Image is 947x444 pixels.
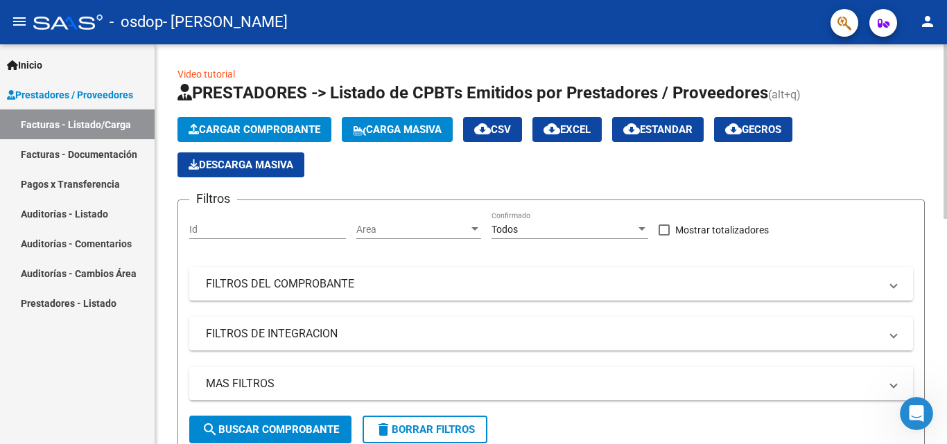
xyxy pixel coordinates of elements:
app-download-masive: Descarga masiva de comprobantes (adjuntos) [177,152,304,177]
span: Estandar [623,123,693,136]
button: Buscar Comprobante [189,416,351,443]
span: Borrar Filtros [375,423,475,436]
button: Borrar Filtros [363,416,487,443]
mat-icon: delete [375,421,392,438]
span: (alt+q) [768,88,801,101]
mat-expansion-panel-header: MAS FILTROS [189,367,913,400]
span: Cargar Comprobante [189,123,320,136]
span: CSV [474,123,511,136]
span: PRESTADORES -> Listado de CPBTs Emitidos por Prestadores / Proveedores [177,83,768,103]
span: Buscar Comprobante [202,423,339,436]
button: CSV [463,117,522,142]
mat-panel-title: MAS FILTROS [206,376,880,391]
mat-icon: cloud_download [725,121,742,137]
mat-icon: cloud_download [474,121,491,137]
span: Inicio [7,57,42,73]
mat-expansion-panel-header: FILTROS DEL COMPROBANTE [189,267,913,301]
mat-icon: person [919,13,936,30]
span: EXCEL [544,123,591,136]
mat-icon: menu [11,13,28,30]
span: Mostrar totalizadores [675,222,769,238]
mat-panel-title: FILTROS DE INTEGRACION [206,326,880,341]
span: Todos [492,224,518,235]
iframe: Intercom live chat [900,397,933,430]
span: Descarga Masiva [189,159,293,171]
button: Descarga Masiva [177,152,304,177]
span: - osdop [110,7,163,37]
mat-icon: cloud_download [544,121,560,137]
span: Area [356,224,469,236]
span: Carga Masiva [353,123,442,136]
button: Carga Masiva [342,117,453,142]
span: Gecros [725,123,781,136]
h3: Filtros [189,189,237,208]
mat-icon: cloud_download [623,121,640,137]
a: Video tutorial [177,69,235,80]
mat-panel-title: FILTROS DEL COMPROBANTE [206,276,880,292]
button: Estandar [612,117,704,142]
button: Gecros [714,117,792,142]
span: - [PERSON_NAME] [163,7,288,37]
mat-icon: search [202,421,218,438]
button: Cargar Comprobante [177,117,331,142]
span: Prestadores / Proveedores [7,87,133,103]
mat-expansion-panel-header: FILTROS DE INTEGRACION [189,317,913,350]
button: EXCEL [532,117,602,142]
